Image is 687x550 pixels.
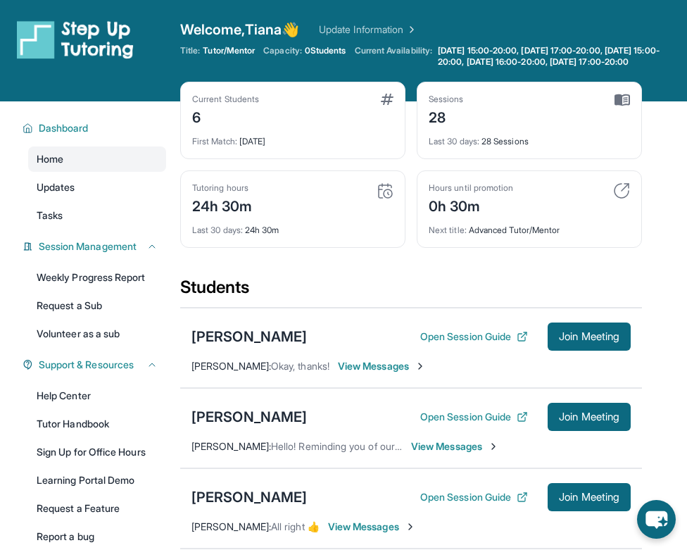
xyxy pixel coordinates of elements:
[203,45,255,56] span: Tutor/Mentor
[28,265,166,290] a: Weekly Progress Report
[28,321,166,346] a: Volunteer as a sub
[192,182,253,194] div: Tutoring hours
[28,293,166,318] a: Request a Sub
[39,239,137,254] span: Session Management
[191,520,271,532] span: [PERSON_NAME] :
[429,216,630,236] div: Advanced Tutor/Mentor
[28,175,166,200] a: Updates
[192,225,243,235] span: Last 30 days :
[271,360,329,372] span: Okay, thanks!
[559,413,619,421] span: Join Meeting
[191,360,271,372] span: [PERSON_NAME] :
[191,440,271,452] span: [PERSON_NAME] :
[319,23,417,37] a: Update Information
[37,208,63,223] span: Tasks
[180,20,299,39] span: Welcome, Tiana 👋
[28,146,166,172] a: Home
[17,20,134,59] img: logo
[420,490,528,504] button: Open Session Guide
[429,182,513,194] div: Hours until promotion
[28,439,166,465] a: Sign Up for Office Hours
[438,45,684,68] span: [DATE] 15:00-20:00, [DATE] 17:00-20:00, [DATE] 15:00-20:00, [DATE] 16:00-20:00, [DATE] 17:00-20:00
[271,520,320,532] span: All right 👍
[637,500,676,539] button: chat-button
[263,45,302,56] span: Capacity:
[39,358,134,372] span: Support & Resources
[191,487,307,507] div: [PERSON_NAME]
[403,23,417,37] img: Chevron Right
[37,180,75,194] span: Updates
[33,121,158,135] button: Dashboard
[39,121,89,135] span: Dashboard
[429,94,464,105] div: Sessions
[429,225,467,235] span: Next title :
[191,407,307,427] div: [PERSON_NAME]
[28,524,166,549] a: Report a bug
[614,94,630,106] img: card
[192,194,253,216] div: 24h 30m
[488,441,499,452] img: Chevron-Right
[192,94,259,105] div: Current Students
[192,105,259,127] div: 6
[381,94,393,105] img: card
[192,216,393,236] div: 24h 30m
[559,493,619,501] span: Join Meeting
[355,45,432,68] span: Current Availability:
[28,383,166,408] a: Help Center
[33,239,158,254] button: Session Management
[429,136,479,146] span: Last 30 days :
[429,105,464,127] div: 28
[377,182,393,199] img: card
[415,361,426,372] img: Chevron-Right
[420,410,528,424] button: Open Session Guide
[559,332,619,341] span: Join Meeting
[271,440,507,452] span: Hello! Reminding you of our meeting at 5 PM [DATE]!
[305,45,346,56] span: 0 Students
[613,182,630,199] img: card
[28,411,166,437] a: Tutor Handbook
[37,152,63,166] span: Home
[429,194,513,216] div: 0h 30m
[411,439,499,454] span: View Messages
[28,468,166,493] a: Learning Portal Demo
[548,483,631,511] button: Join Meeting
[435,45,687,68] a: [DATE] 15:00-20:00, [DATE] 17:00-20:00, [DATE] 15:00-20:00, [DATE] 16:00-20:00, [DATE] 17:00-20:00
[328,520,416,534] span: View Messages
[429,127,630,147] div: 28 Sessions
[420,330,528,344] button: Open Session Guide
[192,136,237,146] span: First Match :
[548,403,631,431] button: Join Meeting
[28,203,166,228] a: Tasks
[33,358,158,372] button: Support & Resources
[192,127,393,147] div: [DATE]
[338,359,426,373] span: View Messages
[405,521,416,532] img: Chevron-Right
[28,496,166,521] a: Request a Feature
[191,327,307,346] div: [PERSON_NAME]
[180,45,200,56] span: Title:
[180,276,642,307] div: Students
[548,323,631,351] button: Join Meeting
